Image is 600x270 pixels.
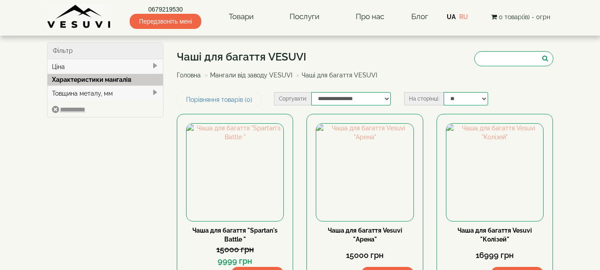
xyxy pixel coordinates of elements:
li: Чаші для багаття VESUVI [294,71,377,80]
a: UA [447,13,456,20]
a: Послуги [281,7,328,27]
h1: Чаші для багаття VESUVI [177,51,384,63]
a: Мангали від заводу VESUVI [210,72,292,79]
label: На сторінці: [404,92,444,105]
img: Чаша для багаття "Spartan's Battle " [187,124,283,221]
a: Про нас [347,7,393,27]
img: Завод VESUVI [47,4,111,29]
button: 0 товар(ів) - 0грн [489,12,553,22]
label: Сортувати: [274,92,311,105]
a: Чаша для багаття "Spartan's Battle " [192,227,278,243]
a: Головна [177,72,201,79]
a: Порівняння товарів (0) [177,92,262,107]
div: 16999 грн [446,250,544,261]
div: Фільтр [48,43,163,59]
a: Чаша для багаття Vesuvi "Арена" [328,227,402,243]
a: RU [459,13,468,20]
span: 0 товар(ів) - 0грн [499,13,550,20]
a: 0679219530 [130,5,201,14]
img: Чаша для багаття Vesuvi "Колізей" [446,124,543,221]
div: 15000 грн [316,250,413,261]
div: Ціна [48,59,163,74]
div: 15000 грн [186,244,284,255]
a: Чаша для багаття Vesuvi "Колізей" [457,227,532,243]
div: 9999 грн [186,255,284,267]
a: Товари [220,7,262,27]
div: Товщина металу, мм [48,85,163,101]
div: Характеристики мангалів [48,74,163,85]
a: Блог [411,12,428,21]
img: Чаша для багаття Vesuvi "Арена" [316,124,413,221]
span: Передзвоніть мені [130,14,201,29]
